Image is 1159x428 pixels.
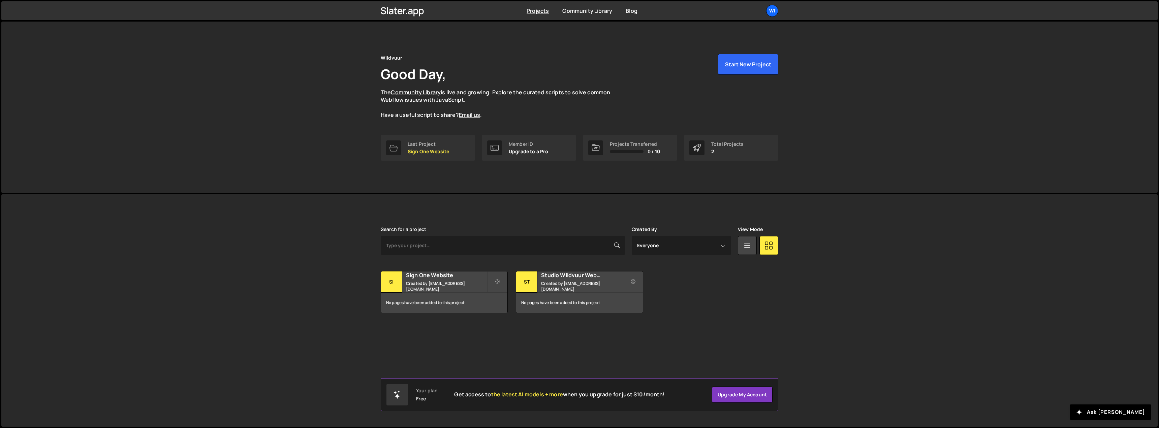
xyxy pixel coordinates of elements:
h1: Good Day, [381,65,446,83]
button: Ask [PERSON_NAME] [1070,404,1151,420]
small: Created by [EMAIL_ADDRESS][DOMAIN_NAME] [406,281,487,292]
label: View Mode [738,227,763,232]
span: 0 / 10 [648,149,660,154]
p: 2 [711,149,744,154]
a: Upgrade my account [712,387,773,403]
h2: Sign One Website [406,271,487,279]
a: Wi [766,5,778,17]
input: Type your project... [381,236,625,255]
div: Your plan [416,388,438,393]
a: Email us [459,111,480,119]
div: No pages have been added to this project [516,293,643,313]
small: Created by [EMAIL_ADDRESS][DOMAIN_NAME] [541,281,622,292]
div: Free [416,396,426,401]
a: St Studio Wildvuur Website Created by [EMAIL_ADDRESS][DOMAIN_NAME] No pages have been added to th... [516,271,643,313]
label: Created By [632,227,657,232]
p: Sign One Website [408,149,449,154]
p: Upgrade to a Pro [509,149,549,154]
a: Blog [626,7,637,14]
div: Si [381,271,402,293]
div: Last Project [408,141,449,147]
a: Si Sign One Website Created by [EMAIL_ADDRESS][DOMAIN_NAME] No pages have been added to this project [381,271,508,313]
div: Total Projects [711,141,744,147]
button: Start New Project [718,54,778,75]
a: Projects [527,7,549,14]
div: Member ID [509,141,549,147]
a: Community Library [562,7,612,14]
div: Projects Transferred [610,141,660,147]
div: No pages have been added to this project [381,293,507,313]
label: Search for a project [381,227,426,232]
h2: Studio Wildvuur Website [541,271,622,279]
div: Wildvuur [381,54,402,62]
div: St [516,271,537,293]
p: The is live and growing. Explore the curated scripts to solve common Webflow issues with JavaScri... [381,89,623,119]
a: Community Library [391,89,441,96]
a: Last Project Sign One Website [381,135,475,161]
span: the latest AI models + more [491,391,563,398]
h2: Get access to when you upgrade for just $10/month! [454,391,665,398]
